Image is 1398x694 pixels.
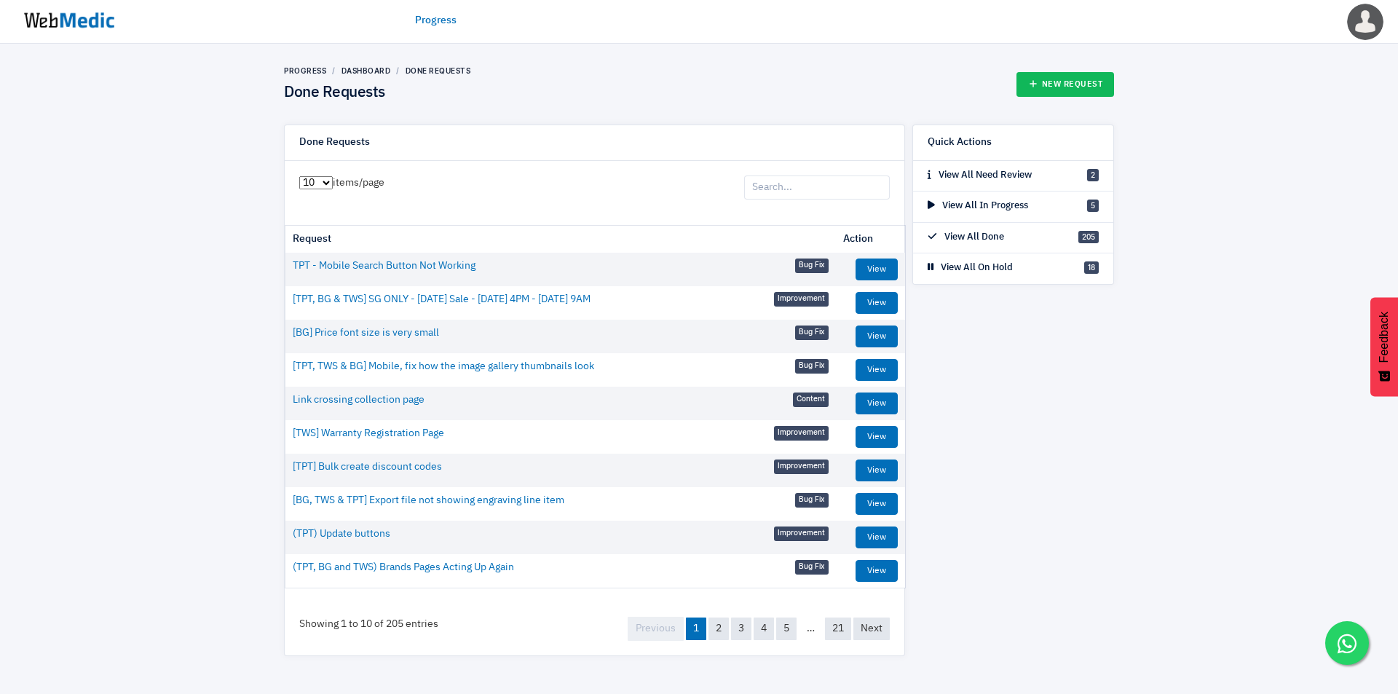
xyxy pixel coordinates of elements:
[293,359,594,374] a: [TPT, TWS & BG] Mobile, fix how the image gallery thumbnails look
[856,326,898,347] a: View
[744,176,890,200] input: Search...
[795,359,829,374] span: Bug Fix
[856,393,898,414] a: View
[774,292,829,307] span: Improvement
[793,393,829,407] span: Content
[856,527,898,548] a: View
[928,230,1004,245] p: View All Done
[293,493,564,508] a: [BG, TWS & TPT] Export file not showing engraving line item
[774,527,829,541] span: Improvement
[284,66,326,75] a: Progress
[293,292,591,307] a: [TPT, BG & TWS] SG ONLY - [DATE] Sale - [DATE] 4PM - [DATE] 9AM
[928,168,1032,183] p: View All Need Review
[1087,200,1099,212] span: 5
[1370,297,1398,396] button: Feedback - Show survey
[1378,312,1391,363] span: Feedback
[1016,72,1115,97] a: New Request
[928,261,1013,275] p: View All On Hold
[293,259,475,274] a: TPT - Mobile Search Button Not Working
[686,618,706,640] a: 1
[774,426,829,441] span: Improvement
[795,326,829,340] span: Bug Fix
[293,426,444,441] a: [TWS] Warranty Registration Page
[1084,261,1099,274] span: 18
[856,259,898,280] a: View
[1087,169,1099,181] span: 2
[284,66,470,76] nav: breadcrumb
[284,84,470,103] h4: Done Requests
[293,393,424,408] a: Link crossing collection page
[836,226,905,253] th: Action
[293,527,390,542] a: (TPT) Update buttons
[795,493,829,508] span: Bug Fix
[774,460,829,474] span: Improvement
[299,176,384,191] label: items/page
[708,618,729,640] a: 2
[825,618,851,640] a: 21
[856,426,898,448] a: View
[293,560,514,575] a: (TPT, BG and TWS) Brands Pages Acting Up Again
[285,226,836,253] th: Request
[299,136,370,149] h6: Done Requests
[415,13,457,28] a: Progress
[856,359,898,381] a: View
[776,618,797,640] a: 5
[928,199,1028,213] p: View All In Progress
[628,617,684,641] a: Previous
[928,136,992,149] h6: Quick Actions
[856,560,898,582] a: View
[754,618,774,640] a: 4
[293,326,439,341] a: [BG] Price font size is very small
[731,618,751,640] a: 3
[856,460,898,481] a: View
[856,292,898,314] a: View
[299,176,333,189] select: items/page
[341,66,391,75] a: Dashboard
[856,493,898,515] a: View
[1078,231,1099,243] span: 205
[293,460,442,475] a: [TPT] Bulk create discount codes
[853,618,890,640] a: Next
[285,602,453,647] div: Showing 1 to 10 of 205 entries
[795,259,829,273] span: Bug Fix
[406,66,471,75] a: Done Requests
[797,623,825,634] span: …
[795,560,829,575] span: Bug Fix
